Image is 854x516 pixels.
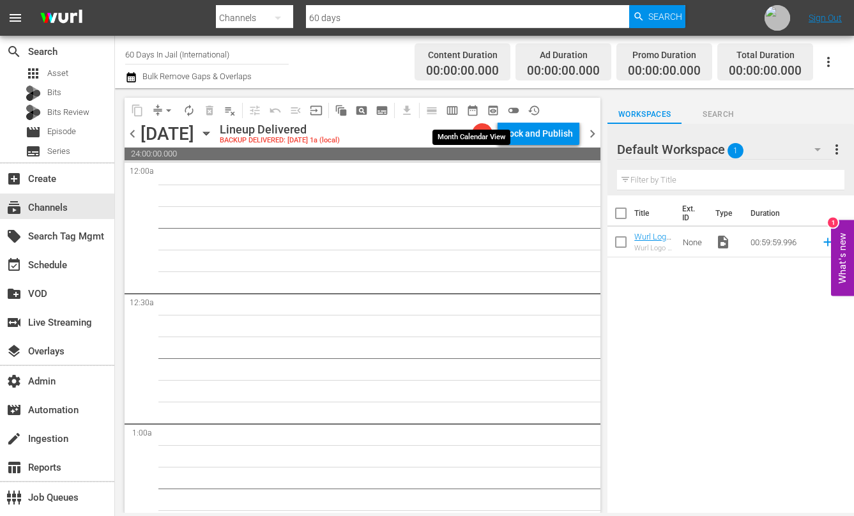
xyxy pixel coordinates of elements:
span: Update Metadata from Key Asset [306,100,326,121]
span: Create Search Block [351,100,372,121]
span: subtitles_outlined [376,104,388,117]
div: Bits [26,86,41,101]
span: 00:00:00.000 [729,64,802,79]
span: auto_awesome_motion_outlined [335,104,347,117]
span: Refresh All Search Blocks [326,98,351,123]
span: Series [47,145,70,158]
span: autorenew_outlined [183,104,195,117]
a: Wurl Logo 1 hr [634,232,671,251]
span: Fill episodes with ad slates [286,100,306,121]
th: Duration [743,195,820,231]
span: VOD [6,286,22,301]
span: Automation [6,402,22,418]
span: preview_outlined [487,104,499,117]
span: calendar_view_week_outlined [446,104,459,117]
span: Reports [6,460,22,475]
span: 00:00:00.000 [426,64,499,79]
th: Ext. ID [675,195,708,231]
div: Lineup Delivered [220,123,340,137]
img: photo.jpg [765,5,790,31]
span: Channels [6,200,22,215]
span: Admin [6,374,22,389]
span: pageview_outlined [355,104,368,117]
span: toggle_off [507,104,520,117]
td: None [678,227,710,257]
span: date_range_outlined [466,104,479,117]
span: Workspaces [607,108,682,121]
span: chevron_right [584,126,600,142]
div: Lock and Publish [504,122,573,145]
span: more_vert [829,142,844,157]
span: Episode [26,125,41,140]
span: Asset [26,66,41,81]
span: Download as CSV [392,98,417,123]
span: Episode [47,125,76,138]
span: Schedule [6,257,22,273]
span: Job Queues [6,490,22,505]
span: Bulk Remove Gaps & Overlaps [141,72,252,81]
span: View Backup [483,100,503,121]
span: Live Streaming [6,315,22,330]
div: 1 [828,218,838,228]
span: compress [151,104,164,117]
div: Wurl Logo 1 hr [634,244,672,252]
span: Video [715,234,731,250]
div: BACKUP DELIVERED: [DATE] 1a (local) [220,137,340,145]
span: Ingestion [6,431,22,446]
span: Overlays [6,344,22,359]
button: Lock and Publish [498,122,579,145]
button: more_vert [829,134,844,165]
span: arrow_drop_down [162,104,175,117]
span: Remove Gaps & Overlaps [148,100,179,121]
div: Bits Review [26,105,41,120]
span: input [310,104,323,117]
span: Asset [47,67,68,80]
span: Series [26,144,41,159]
span: Week Calendar View [442,100,462,121]
span: 24:00:00.000 [125,148,600,160]
span: history_outlined [528,104,540,117]
span: Select an event to delete [199,100,220,121]
span: Copy Lineup [127,100,148,121]
td: 00:59:59.996 [745,227,816,257]
span: menu [8,10,23,26]
th: Type [708,195,743,231]
span: Search [682,108,756,121]
span: Search [6,44,22,59]
span: 1 [728,137,743,164]
button: Search [629,5,685,28]
div: Default Workspace [617,132,833,167]
div: [DATE] [141,123,194,144]
span: Search Tag Mgmt [6,229,22,244]
span: chevron_left [125,126,141,142]
span: 00:00:00.000 [527,64,600,79]
span: Revert to Primary Episode [265,100,286,121]
div: Promo Duration [628,46,701,64]
div: Content Duration [426,46,499,64]
span: Create Series Block [372,100,392,121]
span: Clear Lineup [220,100,240,121]
a: Sign Out [809,13,842,23]
span: Bits Review [47,106,89,119]
span: 1 [472,128,492,139]
span: playlist_remove_outlined [224,104,236,117]
img: ans4CAIJ8jUAAAAAAAAAAAAAAAAAAAAAAAAgQb4GAAAAAAAAAAAAAAAAAAAAAAAAJMjXAAAAAAAAAAAAAAAAAAAAAAAAgAT5G... [31,3,92,33]
svg: Add to Schedule [821,235,835,249]
div: Ad Duration [527,46,600,64]
span: 00:00:00.000 [628,64,701,79]
th: Title [634,195,674,231]
div: Total Duration [729,46,802,64]
span: Loop Content [179,100,199,121]
span: Bits [47,86,61,99]
span: Search [648,5,682,28]
span: Day Calendar View [417,98,442,123]
span: Create [6,171,22,186]
button: Open Feedback Widget [831,220,854,296]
